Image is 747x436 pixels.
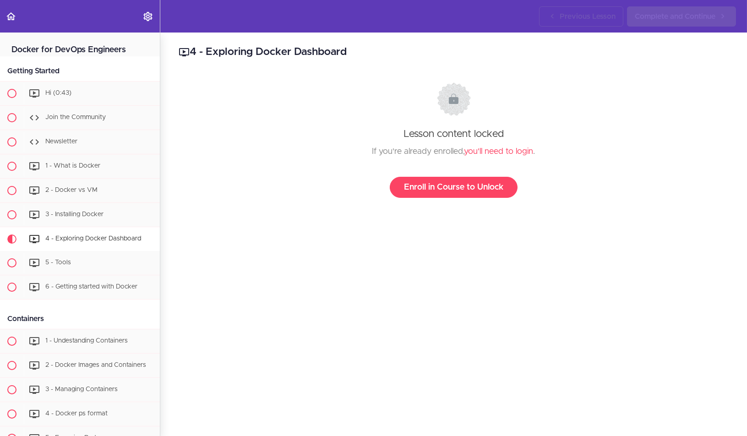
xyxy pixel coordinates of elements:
[45,386,118,392] span: 3 - Managing Containers
[464,147,534,156] a: you'll need to login
[45,211,104,218] span: 3 - Installing Docker
[45,362,146,368] span: 2 - Docker Images and Containers
[45,410,108,417] span: 4 - Docker ps format
[142,11,153,22] svg: Settings Menu
[179,44,729,60] h2: 4 - Exploring Docker Dashboard
[187,82,720,198] div: Lesson content locked
[45,338,128,344] span: 1 - Undestanding Containers
[45,187,98,193] span: 2 - Docker vs VM
[45,114,106,120] span: Join the Community
[45,283,137,290] span: 6 - Getting started with Docker
[539,6,623,27] a: Previous Lesson
[560,11,616,22] span: Previous Lesson
[45,259,71,266] span: 5 - Tools
[45,138,77,145] span: Newsletter
[635,11,715,22] span: Complete and Continue
[187,145,720,158] div: If you're already enrolled, .
[45,235,141,242] span: 4 - Exploring Docker Dashboard
[45,90,71,96] span: Hi (0:43)
[390,177,518,198] a: Enroll in Course to Unlock
[5,11,16,22] svg: Back to course curriculum
[45,163,100,169] span: 1 - What is Docker
[627,6,736,27] a: Complete and Continue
